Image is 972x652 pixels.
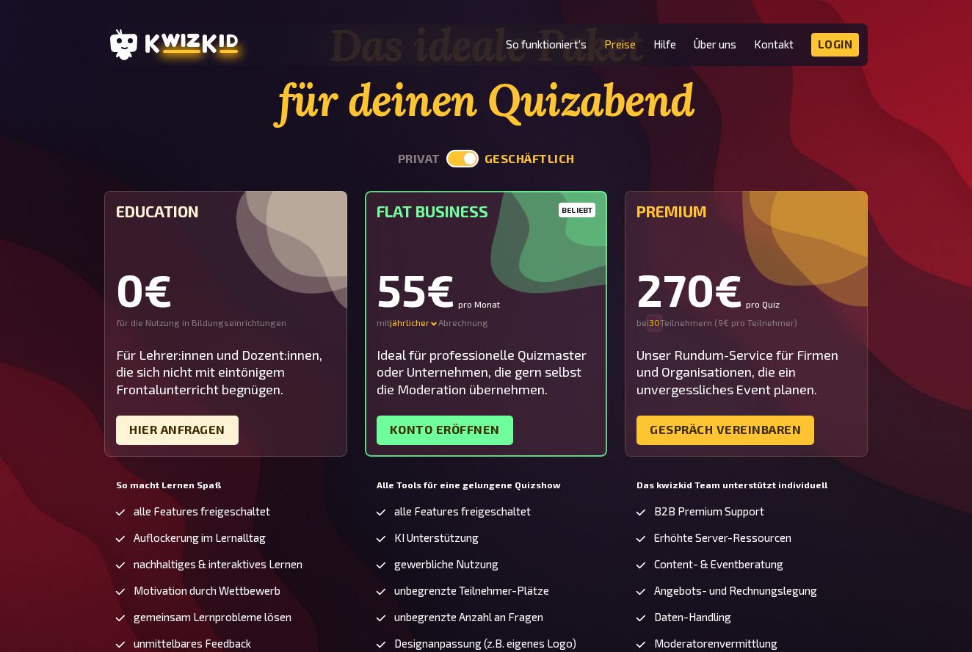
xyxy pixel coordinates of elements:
[394,558,498,570] span: gewerbliche Nutzung
[116,203,336,220] h5: Education
[649,317,660,329] input: 0
[398,152,440,166] button: privat
[654,558,783,570] span: Content- & Eventberatung
[377,203,596,220] h5: Flat Business
[654,532,791,544] span: Erhöhte Server-Ressourcen
[394,611,543,623] span: unbegrenzte Anzahl an Fragen
[654,584,817,597] span: Angebots- und Rechnungslegung
[694,38,736,51] a: Über uns
[134,611,291,623] span: gemeinsam Lernprobleme lösen
[654,637,777,650] span: Moderatorenvermittlung
[394,584,549,597] span: unbegrenzte Teilnehmer-Plätze
[134,637,251,650] span: unmittelbares Feedback
[811,33,860,57] a: Login
[377,347,596,398] div: Ideal für professionelle Quizmaster oder Unternehmen, die gern selbst die Moderation übernehmen.
[754,38,794,51] a: Kontakt
[134,558,302,570] span: nachhaltiges & interaktives Lernen
[746,300,780,308] small: pro Quiz
[458,300,500,308] small: pro Monat
[654,611,731,623] span: Daten-Handling
[116,416,239,445] a: Hier Anfragen
[377,267,596,311] div: 55€
[636,416,814,445] a: Gespräch vereinbaren
[604,38,636,51] a: Preise
[636,347,856,398] div: Unser Rundum-Service für Firmen und Organisationen, die ein unvergessliches Event planen.
[506,38,587,51] a: So funktioniert's
[636,480,856,490] h5: Das kwizkid Team unterstützt individuell
[116,480,336,490] h5: So macht Lernen Spaß
[394,637,576,650] span: Designanpassung (z.B. eigenes Logo)
[116,267,336,311] div: 0€
[654,505,764,518] span: B2B Premium Support
[653,38,676,51] a: Hilfe
[134,505,270,518] span: alle Features freigeschaltet
[377,317,596,329] div: mit Abrechnung
[390,317,438,329] div: jährlicher
[636,203,856,220] h5: Premium
[116,317,336,329] div: für die Nutzung in Bildungseinrichtungen
[485,152,575,166] button: geschäftlich
[394,532,479,544] span: KI Unterstützung
[377,480,596,490] h5: Alle Tools für eine gelungene Quizshow
[104,18,868,128] h1: Das ideale Paket für deinen Quizabend
[636,267,856,311] div: 270€
[377,416,513,445] a: Konto eröffnen
[134,584,280,597] span: Motivation durch Wettbewerb
[116,347,336,398] div: Für Lehrer:innen und Dozent:innen, die sich nicht mit eintönigem Frontalunterricht begnügen.
[636,317,856,329] div: bei Teilnehmern ( 9€ pro Teilnehmer )
[394,505,531,518] span: alle Features freigeschaltet
[134,532,266,544] span: Auflockerung im Lernalltag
